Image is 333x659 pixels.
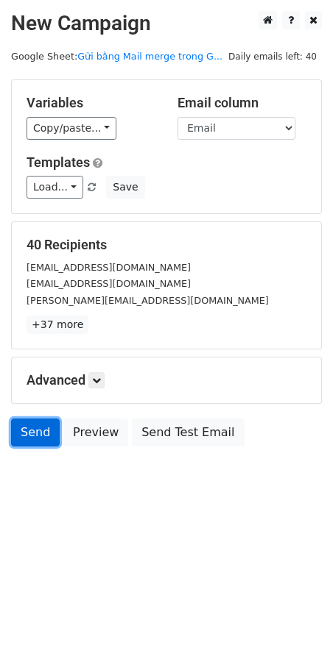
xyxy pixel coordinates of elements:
h5: Advanced [27,372,306,388]
h5: Variables [27,95,155,111]
h5: Email column [178,95,306,111]
iframe: Chat Widget [259,588,333,659]
a: Preview [63,418,128,446]
a: Send Test Email [132,418,244,446]
a: Load... [27,176,83,199]
a: +37 more [27,316,88,334]
a: Daily emails left: 40 [223,51,322,62]
small: [PERSON_NAME][EMAIL_ADDRESS][DOMAIN_NAME] [27,295,269,306]
a: Copy/paste... [27,117,116,140]
a: Templates [27,154,90,170]
a: Send [11,418,60,446]
a: Gửi bằng Mail merge trong G... [77,51,222,62]
button: Save [106,176,144,199]
small: [EMAIL_ADDRESS][DOMAIN_NAME] [27,262,191,273]
small: Google Sheet: [11,51,222,62]
h5: 40 Recipients [27,237,306,253]
small: [EMAIL_ADDRESS][DOMAIN_NAME] [27,278,191,289]
span: Daily emails left: 40 [223,49,322,65]
h2: New Campaign [11,11,322,36]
